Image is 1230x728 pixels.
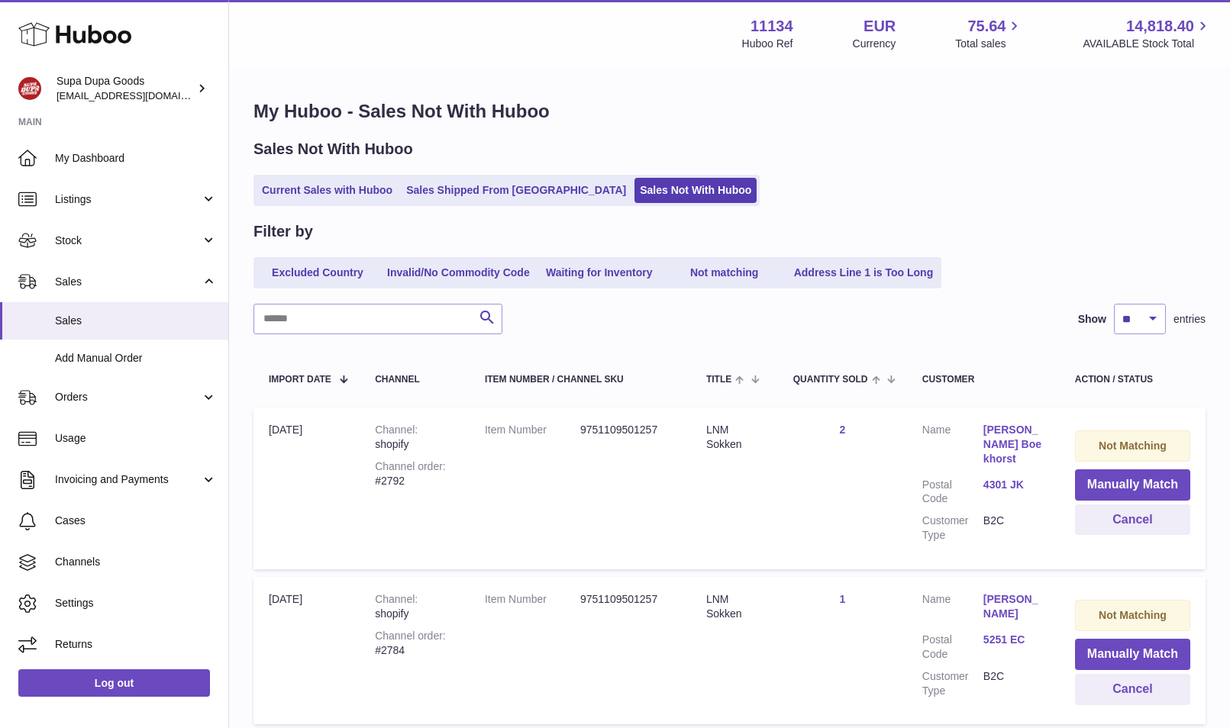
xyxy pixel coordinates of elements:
[742,37,793,51] div: Huboo Ref
[1083,37,1212,51] span: AVAILABLE Stock Total
[401,178,631,203] a: Sales Shipped From [GEOGRAPHIC_DATA]
[55,472,201,487] span: Invoicing and Payments
[257,260,379,285] a: Excluded Country
[538,260,660,285] a: Waiting for Inventory
[922,514,983,543] dt: Customer Type
[580,423,676,437] dd: 9751109501257
[983,514,1044,543] dd: B2C
[485,423,580,437] dt: Item Number
[853,37,896,51] div: Currency
[793,375,868,385] span: Quantity Sold
[706,423,763,452] div: LNM Sokken
[375,459,454,488] div: #2792
[839,593,845,605] a: 1
[580,592,676,607] dd: 9751109501257
[375,460,446,472] strong: Channel order
[983,669,1044,698] dd: B2C
[485,592,580,607] dt: Item Number
[967,16,1006,37] span: 75.64
[983,478,1044,492] a: 4301 JK
[663,260,786,285] a: Not matching
[55,390,201,404] span: Orders
[1099,609,1167,621] strong: Not Matching
[375,629,454,658] div: #2784
[55,555,217,569] span: Channels
[257,178,398,203] a: Current Sales with Huboo
[18,669,210,697] a: Log out
[485,375,676,385] div: Item Number / Channel SKU
[253,577,360,724] td: [DATE]
[706,375,731,385] span: Title
[55,151,217,166] span: My Dashboard
[55,637,217,652] span: Returns
[983,423,1044,466] a: [PERSON_NAME] Boekhorst
[55,514,217,528] span: Cases
[56,74,194,103] div: Supa Dupa Goods
[922,592,983,625] dt: Name
[253,139,413,159] h2: Sales Not With Huboo
[922,669,983,698] dt: Customer Type
[1075,469,1190,501] button: Manually Match
[375,424,418,436] strong: Channel
[864,16,896,37] strong: EUR
[375,593,418,605] strong: Channel
[1083,16,1212,51] a: 14,818.40 AVAILABLE Stock Total
[253,221,313,242] h2: Filter by
[1126,16,1194,37] span: 14,818.40
[706,592,763,621] div: LNM Sokken
[922,633,983,662] dt: Postal Code
[375,423,454,452] div: shopify
[955,37,1023,51] span: Total sales
[55,314,217,328] span: Sales
[253,407,360,569] td: [DATE]
[55,596,217,610] span: Settings
[1174,312,1206,327] span: entries
[253,99,1206,124] h1: My Huboo - Sales Not With Huboo
[955,16,1023,51] a: 75.64 Total sales
[839,424,845,436] a: 2
[922,423,983,470] dt: Name
[55,431,217,446] span: Usage
[789,260,939,285] a: Address Line 1 is Too Long
[375,630,446,642] strong: Channel order
[1078,312,1106,327] label: Show
[55,351,217,366] span: Add Manual Order
[983,633,1044,647] a: 5251 EC
[382,260,535,285] a: Invalid/No Commodity Code
[922,375,1044,385] div: Customer
[751,16,793,37] strong: 11134
[56,89,224,101] span: [EMAIL_ADDRESS][DOMAIN_NAME]
[55,192,201,207] span: Listings
[18,77,41,100] img: hello@slayalldayofficial.com
[1075,674,1190,705] button: Cancel
[1099,440,1167,452] strong: Not Matching
[983,592,1044,621] a: [PERSON_NAME]
[55,234,201,248] span: Stock
[375,592,454,621] div: shopify
[375,375,454,385] div: Channel
[634,178,757,203] a: Sales Not With Huboo
[1075,375,1190,385] div: Action / Status
[55,275,201,289] span: Sales
[1075,639,1190,670] button: Manually Match
[922,478,983,507] dt: Postal Code
[269,375,331,385] span: Import date
[1075,504,1190,536] button: Cancel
